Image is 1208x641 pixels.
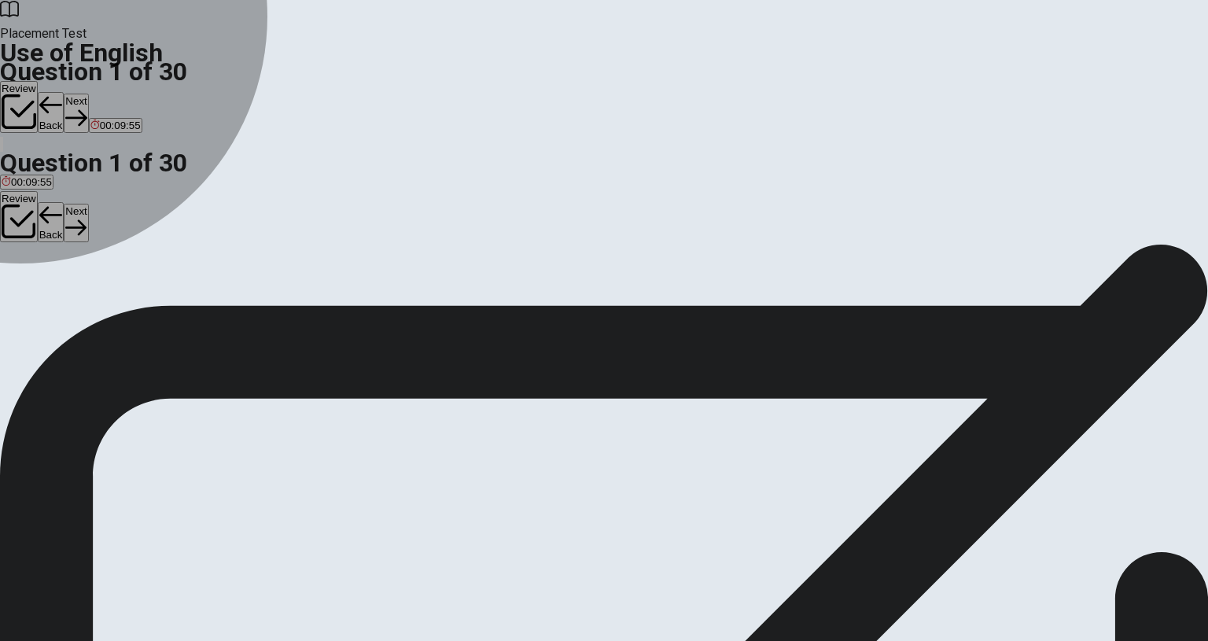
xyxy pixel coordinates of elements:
[64,94,88,132] button: Next
[100,120,141,131] span: 00:09:55
[11,176,52,188] span: 00:09:55
[64,204,88,242] button: Next
[89,118,142,133] button: 00:09:55
[38,202,64,243] button: Back
[38,92,64,133] button: Back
